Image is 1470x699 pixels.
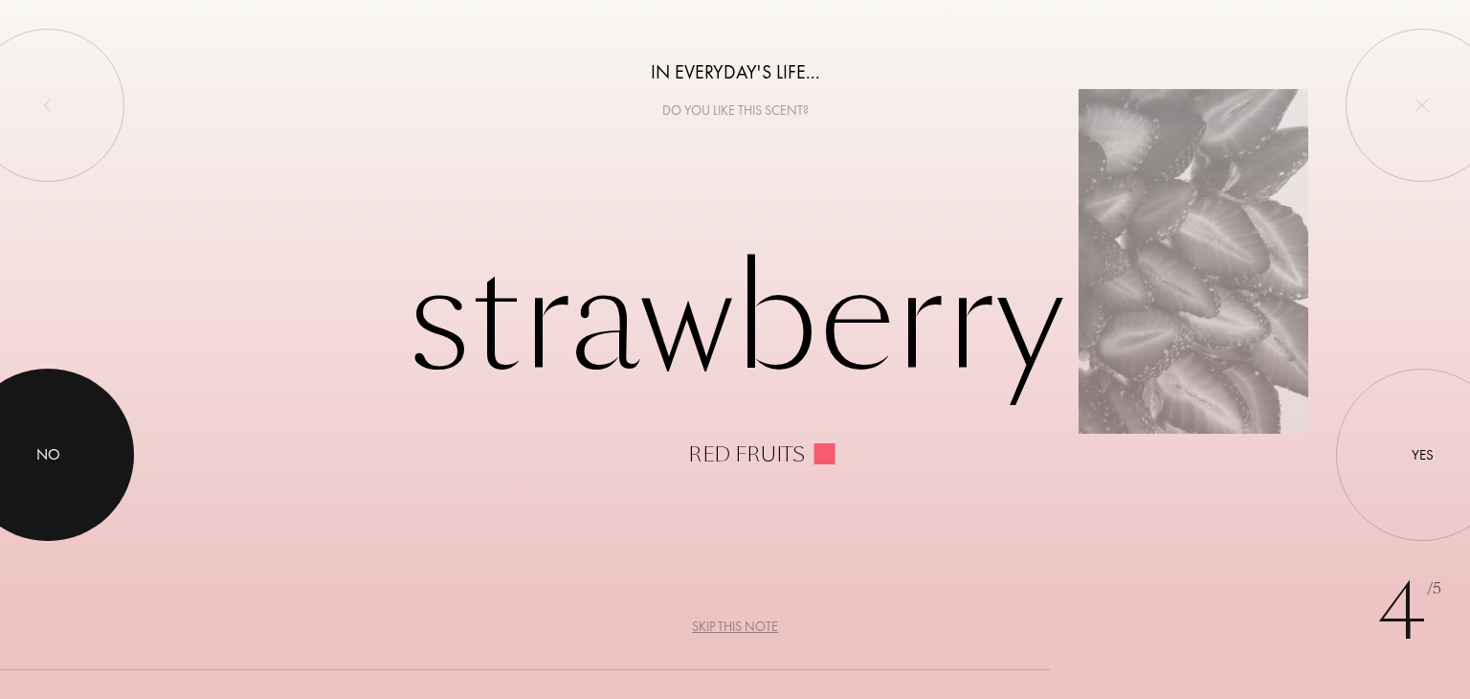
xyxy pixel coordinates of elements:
div: Skip this note [692,617,778,637]
div: Yes [1412,443,1434,465]
img: quit_onboard.svg [1414,98,1430,113]
div: 4 [1377,555,1441,670]
div: Red fruits [688,443,805,466]
img: left_onboard.svg [40,98,56,113]
div: Strawberry [147,233,1324,466]
div: No [36,443,60,466]
span: /5 [1427,578,1441,600]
